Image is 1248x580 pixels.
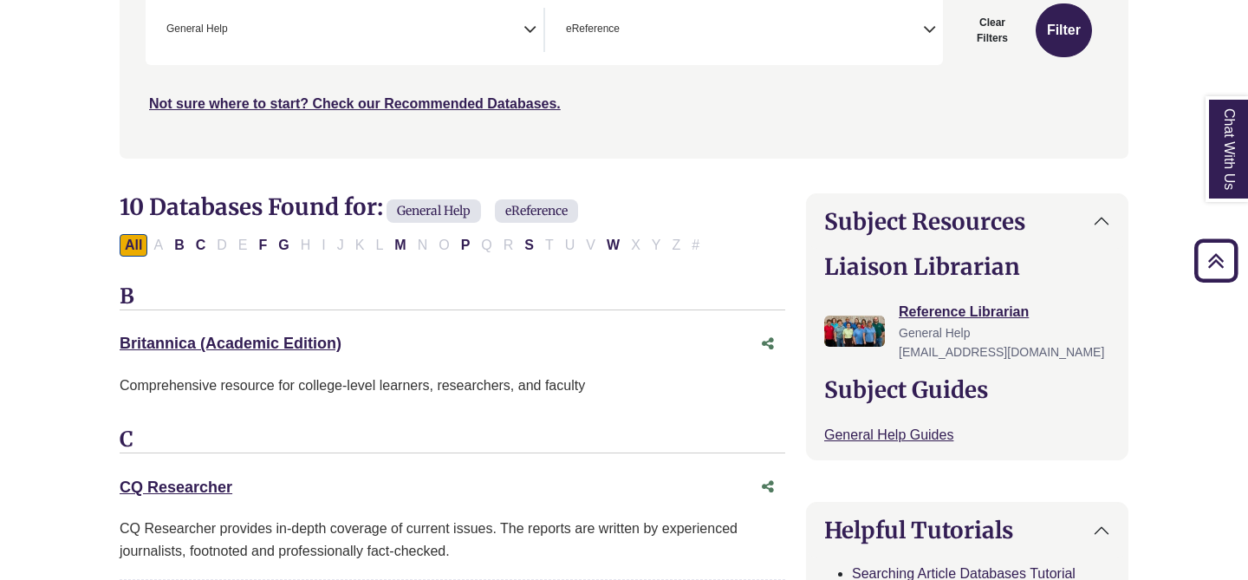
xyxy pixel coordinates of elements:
p: Comprehensive resource for college-level learners, researchers, and faculty [120,375,785,397]
button: Submit for Search Results [1036,3,1092,57]
h3: C [120,427,785,453]
button: Filter Results P [456,234,476,257]
span: [EMAIL_ADDRESS][DOMAIN_NAME] [899,345,1104,359]
button: All [120,234,147,257]
span: General Help [166,21,228,37]
a: Britannica (Academic Edition) [120,335,341,352]
li: eReference [559,21,620,37]
textarea: Search [623,24,631,38]
textarea: Search [231,24,239,38]
div: CQ Researcher provides in-depth coverage of current issues. The reports are written by experience... [120,518,785,562]
h2: Liaison Librarian [824,253,1110,280]
span: General Help [387,199,481,223]
a: Back to Top [1188,249,1244,272]
li: General Help [159,21,228,37]
button: Filter Results M [389,234,411,257]
button: Filter Results S [519,234,539,257]
span: General Help [899,326,971,340]
button: Share this database [751,471,785,504]
button: Filter Results W [601,234,625,257]
span: eReference [566,21,620,37]
div: Alpha-list to filter by first letter of database name [120,237,706,251]
button: Helpful Tutorials [807,503,1128,557]
a: CQ Researcher [120,479,232,496]
a: Reference Librarian [899,304,1029,319]
span: 10 Databases Found for: [120,192,383,221]
img: Reference Librarian [824,316,885,347]
button: Clear Filters [953,3,1031,57]
button: Filter Results F [253,234,272,257]
a: General Help Guides [824,427,953,442]
button: Filter Results B [169,234,190,257]
button: Filter Results G [273,234,294,257]
button: Filter Results C [191,234,211,257]
button: Subject Resources [807,194,1128,249]
a: Not sure where to start? Check our Recommended Databases. [149,96,561,111]
span: eReference [495,199,578,223]
h2: Subject Guides [824,376,1110,403]
h3: B [120,284,785,310]
button: Share this database [751,328,785,361]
